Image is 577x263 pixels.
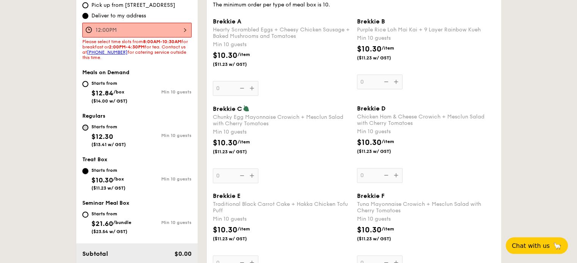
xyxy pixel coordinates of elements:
span: /bundle [113,220,131,225]
span: ($14.00 w/ GST) [91,98,127,104]
span: /item [237,226,250,232]
span: Meals on Demand [82,69,129,76]
div: Starts from [91,124,126,130]
span: /item [382,226,394,232]
div: Starts from [91,211,131,217]
input: Deliver to my address [82,13,88,19]
div: Chunky Egg Mayonnaise Crowich + Mesclun Salad with Cherry Tomatoes [213,114,351,127]
div: Chicken Ham & Cheese Crowich + Mesclun Salad with Cherry Tomatoes [357,114,495,126]
span: ($11.23 w/ GST) [213,149,264,155]
div: Min 10 guests [357,128,495,135]
span: /item [237,52,250,57]
span: ($11.23 w/ GST) [213,61,264,67]
span: Brekkie C [213,105,242,112]
span: /item [382,139,394,144]
div: Starts from [91,80,127,86]
div: Min 10 guests [137,176,192,182]
span: $10.30 [357,226,382,235]
span: /box [113,176,124,182]
input: Event time [82,23,192,37]
input: Starts from$12.84/box($14.00 w/ GST)Min 10 guests [82,81,88,87]
span: $12.84 [91,89,113,97]
input: Starts from$12.30($13.41 w/ GST)Min 10 guests [82,124,88,131]
input: Starts from$10.30/box($11.23 w/ GST)Min 10 guests [82,168,88,174]
div: Min 10 guests [213,41,351,48]
span: $10.30 [357,138,382,147]
span: ($23.54 w/ GST) [91,229,127,234]
span: $10.30 [213,226,237,235]
div: Min 10 guests [137,220,192,225]
span: Brekkie D [357,105,385,112]
span: Seminar Meal Box [82,200,129,206]
span: Pick up from [STREET_ADDRESS] [91,2,175,9]
span: /box [113,89,124,95]
span: 🦙 [553,241,562,250]
div: Traditional Black Carrot Cake + Hakka Chicken Tofu Puff [213,201,351,214]
span: ($11.23 w/ GST) [357,148,409,154]
img: icon-vegetarian.fe4039eb.svg [243,105,250,112]
span: $21.60 [91,219,113,228]
span: Regulars [82,113,105,119]
div: Min 10 guests [357,215,495,223]
div: Purple Rice Loh Mai Kai + 9 Layer Rainbow Kueh [357,26,495,33]
span: ($11.23 w/ GST) [91,185,126,191]
span: $10.30 [91,176,113,184]
span: $10.30 [213,139,237,148]
div: Min 10 guests [213,215,351,223]
span: $12.30 [91,132,113,141]
span: Brekkie A [213,18,241,25]
span: Treat Box [82,156,107,163]
span: Chat with us [512,242,550,249]
input: Pick up from [STREET_ADDRESS] [82,2,88,8]
div: Min 10 guests [213,128,351,136]
div: Tuna Mayonnaise Crowich + Mesclun Salad with Cherry Tomatoes [357,201,495,214]
span: ($13.41 w/ GST) [91,142,126,147]
span: Please select time slots from for breakfast or for tea. Contact us at for catering service outsid... [82,39,188,60]
span: $0.00 [174,250,191,257]
strong: 8:00AM-10:30AM [143,39,181,44]
strong: 2:00PM-4:30PM [109,44,145,50]
span: Deliver to my address [91,12,146,20]
div: Hearty Scrambled Eggs + Cheesy Chicken Sausage + Baked Mushrooms and Tomatoes [213,26,351,39]
span: ($11.23 w/ GST) [213,236,264,242]
button: Chat with us🦙 [506,237,568,254]
span: /item [382,45,394,51]
input: Starts from$21.60/bundle($23.54 w/ GST)Min 10 guests [82,212,88,218]
span: ($11.23 w/ GST) [357,55,409,61]
a: [PHONE_NUMBER] [87,50,127,55]
div: Min 10 guests [137,133,192,138]
span: Subtotal [82,250,108,257]
div: Min 10 guests [357,34,495,42]
span: Brekkie E [213,192,241,199]
span: Brekkie F [357,192,385,199]
div: Min 10 guests [137,89,192,95]
span: Brekkie B [357,18,385,25]
span: ($11.23 w/ GST) [357,236,409,242]
span: $10.30 [357,45,382,54]
div: Starts from [91,167,126,173]
span: $10.30 [213,51,237,60]
span: /item [237,139,250,145]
